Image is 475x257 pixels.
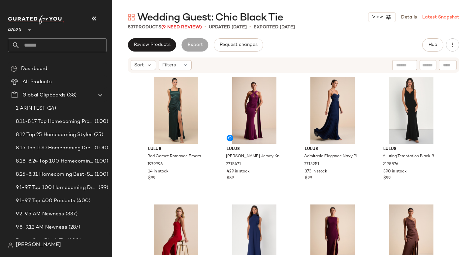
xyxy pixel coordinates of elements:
[162,62,176,69] span: Filters
[209,24,247,31] p: updated [DATE]
[16,241,61,249] span: [PERSON_NAME]
[16,210,64,218] span: 9.2-9.5 AM Newness
[128,25,136,30] span: 537
[249,23,251,31] span: •
[214,38,263,52] button: Request changes
[383,154,438,160] span: Alluring Temptation Black Backless Ruched Mermaid Maxi Dress
[401,14,417,21] a: Details
[305,146,361,152] span: Lulus
[148,169,169,175] span: 14 in stock
[16,131,93,139] span: 8.12 Top 25 Homecoming Styles
[226,154,282,160] span: [PERSON_NAME] Jersey Knit Keyhole Cutout Sash Maxi Dress
[93,171,108,178] span: (100)
[134,42,171,48] span: Review Products
[16,171,93,178] span: 8.25-8.31 Homecoming Best-Sellers
[22,78,52,86] span: All Products
[368,12,396,22] button: View
[304,162,319,167] span: 2713251
[422,14,459,21] a: Latest Snapshot
[219,42,258,48] span: Request changes
[16,237,66,244] span: Bestselling Black Tie
[422,38,443,52] button: Hub
[8,242,13,248] img: svg%3e
[226,162,241,167] span: 2715471
[148,146,204,152] span: Lulus
[300,77,366,144] img: 2713251_01_hero_2025-08-04.jpg
[428,42,437,48] span: Hub
[11,65,17,72] img: svg%3e
[148,175,155,181] span: $99
[8,22,21,34] span: Lulus
[128,24,202,31] div: Products
[46,105,56,112] span: (24)
[64,210,78,218] span: (337)
[147,162,163,167] span: 1979996
[16,118,93,126] span: 8.11-8.17 Top Homecoming Product
[66,92,77,99] span: (38)
[383,146,439,152] span: Lulus
[304,154,360,160] span: Admirable Elegance Navy Pleated Bustier Maxi Dress
[143,77,209,144] img: 12619521_1979996.jpg
[75,197,90,205] span: (400)
[134,62,144,69] span: Sort
[227,175,234,181] span: $89
[383,162,398,167] span: 2198876
[305,169,327,175] span: 373 in stock
[221,77,288,144] img: 2715471_02_front_2025-09-02.jpg
[161,25,202,30] span: (9 Need Review)
[67,224,80,231] span: (287)
[16,158,93,165] span: 8.18-8.24 Top 100 Homecoming Dresses
[93,158,108,165] span: (100)
[21,65,47,73] span: Dashboard
[93,144,108,152] span: (100)
[128,38,176,52] button: Review Products
[66,237,81,244] span: (100)
[254,24,295,31] p: Exported [DATE]
[128,14,135,20] img: svg%3e
[93,131,103,139] span: (25)
[205,23,206,31] span: •
[147,154,203,160] span: Red Carpet Romance Emerald Green Satin Square Neck Maxi Dress
[16,184,97,192] span: 9.1-9.7 Top 100 Homecoming Dresses
[137,11,283,24] span: Wedding Guest: Chic Black Tie
[97,184,108,192] span: (99)
[383,175,391,181] span: $99
[305,175,312,181] span: $99
[93,118,108,126] span: (100)
[16,144,93,152] span: 8.15 Top 100 Homecoming Dresses
[8,15,64,24] img: cfy_white_logo.C9jOOHJF.svg
[227,169,250,175] span: 429 in stock
[22,92,66,99] span: Global Clipboards
[16,197,75,205] span: 9.1-9.7 Top 400 Products
[383,169,407,175] span: 390 in stock
[378,77,444,144] img: 10682761_2198876.jpg
[372,15,383,20] span: View
[16,224,67,231] span: 9.8-9.12 AM Newness
[16,105,46,112] span: 1 ARIN TEST
[227,146,282,152] span: Lulus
